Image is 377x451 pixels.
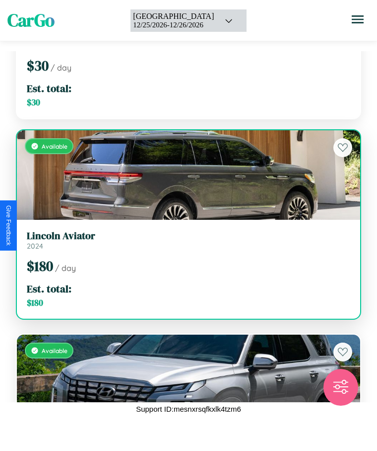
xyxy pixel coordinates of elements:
[27,281,71,296] span: Est. total:
[133,21,214,29] div: 12 / 25 / 2026 - 12 / 26 / 2026
[27,242,43,251] span: 2024
[27,257,53,275] span: $ 180
[7,8,55,32] span: CarGo
[27,230,350,251] a: Lincoln Aviator2024
[136,402,241,416] p: Support ID: mesnxrsqfkxlk4tzm6
[5,205,12,246] div: Give Feedback
[27,81,71,95] span: Est. total:
[27,96,40,108] span: $ 30
[42,347,67,355] span: Available
[27,297,43,309] span: $ 180
[27,56,49,75] span: $ 30
[27,230,350,242] h3: Lincoln Aviator
[42,143,67,150] span: Available
[55,263,76,273] span: / day
[51,63,71,73] span: / day
[133,12,214,21] div: [GEOGRAPHIC_DATA]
